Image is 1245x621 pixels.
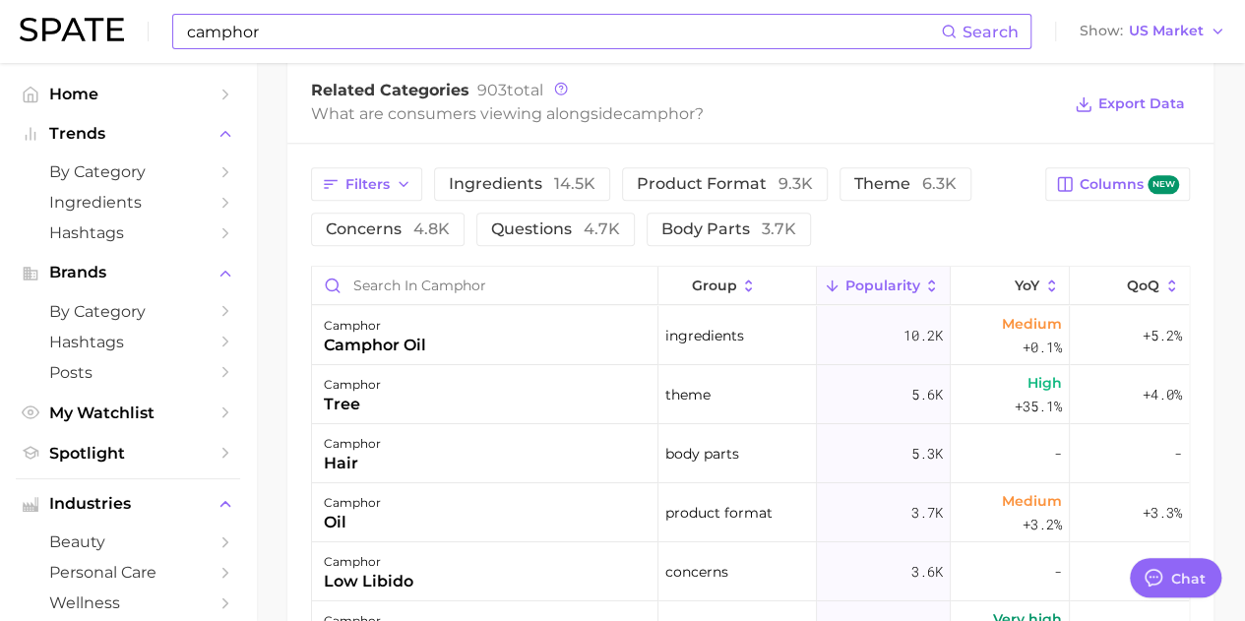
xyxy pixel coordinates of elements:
span: Brands [49,264,207,281]
button: Trends [16,119,240,149]
div: hair [324,452,381,475]
button: Filters [311,167,422,201]
button: camphorhairbody parts5.3k-- [312,424,1189,483]
a: Spotlight [16,438,240,468]
div: camphor oil [324,334,426,357]
span: Columns [1080,175,1179,194]
span: 14.5k [554,174,595,193]
span: +35.1% [1015,395,1062,418]
span: Ingredients [49,193,207,212]
span: body parts [665,442,739,466]
span: 3.7k [762,219,796,238]
span: Hashtags [49,333,207,351]
div: low libido [324,570,413,593]
button: Industries [16,489,240,519]
span: Filters [345,176,390,193]
a: My Watchlist [16,398,240,428]
span: 6.3k [922,174,957,193]
a: Home [16,79,240,109]
button: camphorlow libidoconcerns3.6k-- [312,542,1189,601]
span: group [691,278,736,293]
span: by Category [49,162,207,181]
span: US Market [1129,26,1204,36]
span: product format [637,176,813,192]
span: 4.8k [413,219,450,238]
span: camphor [623,104,695,123]
span: +0.1% [1023,336,1062,359]
a: wellness [16,588,240,618]
div: camphor [324,314,426,338]
span: - [1174,442,1182,466]
button: ShowUS Market [1075,19,1230,44]
span: Hashtags [49,223,207,242]
span: +3.2% [1023,513,1062,536]
span: Medium [1002,489,1062,513]
span: 10.2k [903,324,943,347]
button: YoY [951,267,1070,305]
a: by Category [16,156,240,187]
span: +3.3% [1143,501,1182,525]
button: Popularity [817,267,951,305]
a: Hashtags [16,217,240,248]
span: Export Data [1098,95,1185,112]
span: Medium [1002,312,1062,336]
a: Hashtags [16,327,240,357]
span: by Category [49,302,207,321]
span: theme [854,176,957,192]
span: beauty [49,532,207,551]
span: YoY [1015,278,1039,293]
a: personal care [16,557,240,588]
span: wellness [49,593,207,612]
span: 9.3k [778,174,813,193]
button: Export Data [1070,91,1190,118]
span: Trends [49,125,207,143]
span: Show [1080,26,1123,36]
button: camphorcamphor oilingredients10.2kMedium+0.1%+5.2% [312,306,1189,365]
button: camphoroilproduct format3.7kMedium+3.2%+3.3% [312,483,1189,542]
span: concerns [665,560,728,584]
span: total [477,81,543,99]
span: QoQ [1127,278,1159,293]
div: camphor [324,432,381,456]
span: +5.2% [1143,324,1182,347]
span: Related Categories [311,81,469,99]
span: - [1054,442,1062,466]
span: Industries [49,495,207,513]
span: 903 [477,81,507,99]
span: 3.7k [911,501,943,525]
button: Brands [16,258,240,287]
span: ingredients [449,176,595,192]
div: camphor [324,550,413,574]
span: 3.6k [911,560,943,584]
button: group [658,267,817,305]
span: Spotlight [49,444,207,463]
a: Ingredients [16,187,240,217]
button: QoQ [1070,267,1189,305]
span: theme [665,383,711,406]
span: ingredients [665,324,744,347]
span: +4.0% [1143,383,1182,406]
input: Search in camphor [312,267,657,304]
a: Posts [16,357,240,388]
span: - [1054,560,1062,584]
span: 4.7k [584,219,620,238]
a: beauty [16,527,240,557]
div: camphor [324,491,381,515]
span: body parts [661,221,796,237]
span: product format [665,501,773,525]
span: questions [491,221,620,237]
span: concerns [326,221,450,237]
button: Columnsnew [1045,167,1190,201]
span: personal care [49,563,207,582]
div: What are consumers viewing alongside ? [311,100,1060,127]
span: Home [49,85,207,103]
span: Search [963,23,1019,41]
span: new [1148,175,1179,194]
span: 5.6k [911,383,943,406]
a: by Category [16,296,240,327]
span: My Watchlist [49,404,207,422]
input: Search here for a brand, industry, or ingredient [185,15,941,48]
div: camphor [324,373,381,397]
span: 5.3k [911,442,943,466]
div: oil [324,511,381,534]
